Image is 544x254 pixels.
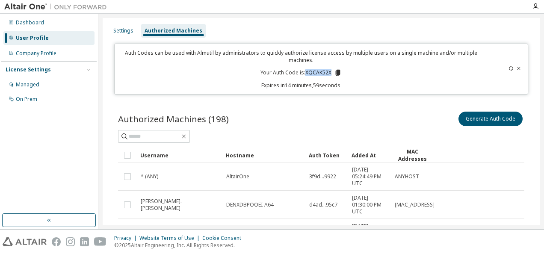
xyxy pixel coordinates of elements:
span: [DATE] 05:24:49 PM UTC [352,166,387,187]
div: Auth Token [309,148,345,162]
span: DENXDBPOOEI-A64 [226,201,274,208]
div: Company Profile [16,50,56,57]
div: Hostname [226,148,302,162]
p: Expires in 14 minutes, 59 seconds [120,82,482,89]
div: On Prem [16,96,37,103]
span: d4ad...95c7 [309,201,337,208]
p: Your Auth Code is: XQCAK52X [260,69,342,77]
span: [DATE] 01:30:00 PM UTC [352,195,387,215]
div: User Profile [16,35,49,41]
div: Managed [16,81,39,88]
span: AltairOne [226,173,249,180]
div: Cookie Consent [202,235,246,242]
div: Website Terms of Use [139,235,202,242]
img: linkedin.svg [80,237,89,246]
span: ANYHOST [395,173,419,180]
span: [PERSON_NAME].[PERSON_NAME] [141,198,219,212]
span: [DATE] 12:27:54 PM UTC [352,223,387,243]
span: * (ANY) [141,173,158,180]
div: Privacy [114,235,139,242]
img: youtube.svg [94,237,106,246]
img: Altair One [4,3,111,11]
div: Settings [113,27,133,34]
div: Dashboard [16,19,44,26]
img: instagram.svg [66,237,75,246]
button: Generate Auth Code [458,112,523,126]
p: © 2025 Altair Engineering, Inc. All Rights Reserved. [114,242,246,249]
div: Added At [352,148,387,162]
p: Auth Codes can be used with Almutil by administrators to quickly authorize license access by mult... [120,49,482,64]
img: facebook.svg [52,237,61,246]
span: [MAC_ADDRESS] [395,201,435,208]
div: Username [140,148,219,162]
div: Authorized Machines [145,27,202,34]
div: MAC Addresses [394,148,430,162]
span: 3f9d...9922 [309,173,336,180]
span: Authorized Machines (198) [118,113,229,125]
div: License Settings [6,66,51,73]
img: altair_logo.svg [3,237,47,246]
